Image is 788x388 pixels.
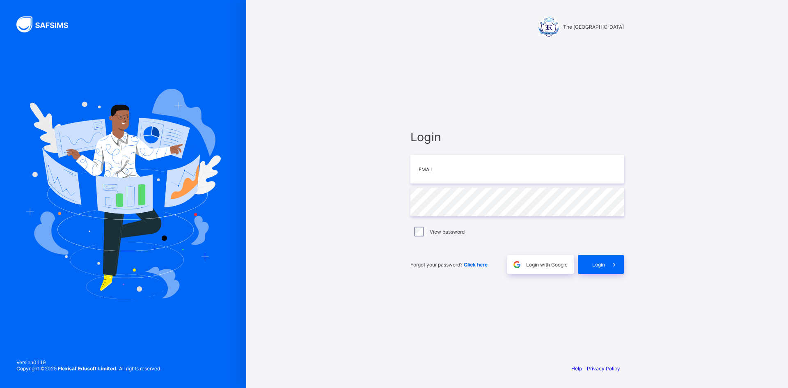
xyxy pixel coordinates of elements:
strong: Flexisaf Edusoft Limited. [58,365,118,372]
span: Forgot your password? [410,262,488,268]
a: Help [571,365,582,372]
span: Login with Google [526,262,568,268]
label: View password [430,229,465,235]
img: Hero Image [25,89,221,299]
span: Login [592,262,605,268]
a: Click here [464,262,488,268]
span: Copyright © 2025 All rights reserved. [16,365,161,372]
img: google.396cfc9801f0270233282035f929180a.svg [512,260,522,269]
span: Version 0.1.19 [16,359,161,365]
span: The [GEOGRAPHIC_DATA] [563,24,624,30]
a: Privacy Policy [587,365,620,372]
img: SAFSIMS Logo [16,16,78,32]
span: Login [410,130,624,144]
